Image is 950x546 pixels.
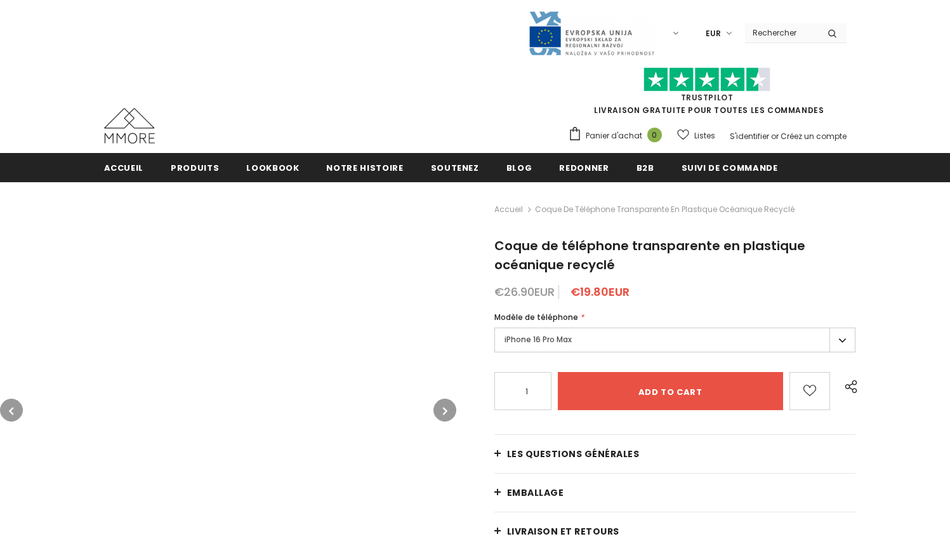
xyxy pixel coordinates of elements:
span: EMBALLAGE [507,486,564,499]
a: Listes [677,124,715,147]
img: Cas MMORE [104,108,155,143]
a: Accueil [494,202,523,217]
a: Notre histoire [326,153,403,182]
img: Javni Razpis [528,10,655,57]
span: Redonner [559,162,609,174]
input: Add to cart [558,372,783,410]
span: B2B [637,162,654,174]
span: Modèle de téléphone [494,312,578,323]
a: Suivi de commande [682,153,778,182]
input: Search Site [745,23,818,42]
span: €26.90EUR [494,284,555,300]
span: soutenez [431,162,479,174]
span: 0 [647,128,662,142]
span: Accueil [104,162,144,174]
a: S'identifier [730,131,769,142]
a: EMBALLAGE [494,474,856,512]
span: Notre histoire [326,162,403,174]
a: Les questions générales [494,435,856,473]
a: Javni Razpis [528,27,655,38]
span: Produits [171,162,219,174]
span: EUR [706,27,721,40]
span: Listes [694,130,715,142]
a: Créez un compte [781,131,847,142]
a: TrustPilot [681,92,734,103]
a: Lookbook [246,153,299,182]
span: Coque de téléphone transparente en plastique océanique recyclé [535,202,795,217]
span: Suivi de commande [682,162,778,174]
span: Coque de téléphone transparente en plastique océanique recyclé [494,237,805,274]
a: Produits [171,153,219,182]
span: Lookbook [246,162,299,174]
img: Faites confiance aux étoiles pilotes [643,67,770,92]
a: Panier d'achat 0 [568,126,668,145]
a: Blog [506,153,532,182]
a: Accueil [104,153,144,182]
span: LIVRAISON GRATUITE POUR TOUTES LES COMMANDES [568,73,847,116]
span: or [771,131,779,142]
span: Livraison et retours [507,525,619,538]
span: Blog [506,162,532,174]
span: Les questions générales [507,448,640,460]
label: iPhone 16 Pro Max [494,328,856,352]
span: €19.80EUR [571,284,630,300]
a: B2B [637,153,654,182]
a: Redonner [559,153,609,182]
a: soutenez [431,153,479,182]
span: Panier d'achat [586,130,642,142]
